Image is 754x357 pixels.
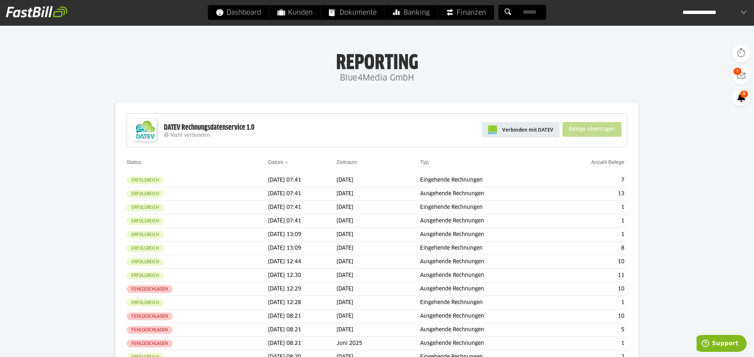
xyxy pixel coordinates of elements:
[268,269,337,282] td: [DATE] 12:30
[482,122,560,138] a: Verbinden mit DATEV
[127,272,164,279] sl-badge: Erfolgreich
[269,5,321,20] a: Kunden
[268,323,337,337] td: [DATE] 08:21
[420,323,552,337] td: Ausgehende Rechnungen
[385,5,438,20] a: Banking
[337,310,420,323] td: [DATE]
[337,187,420,201] td: [DATE]
[420,187,552,201] td: Ausgehende Rechnungen
[337,159,357,165] a: Zeitraum
[420,337,552,350] td: Ausgehende Rechnungen
[127,217,164,225] sl-badge: Erfolgreich
[337,282,420,296] td: [DATE]
[553,269,627,282] td: 11
[420,159,429,165] a: Typ
[420,228,552,242] td: Ausgehende Rechnungen
[553,228,627,242] td: 1
[127,326,173,334] sl-badge: Fehlgeschlagen
[420,242,552,255] td: Eingehende Rechnungen
[6,6,67,18] img: fastbill_logo_white.png
[131,115,160,145] img: DATEV-Datenservice Logo
[488,125,497,134] img: pi-datev-logo-farbig-24.svg
[268,228,337,242] td: [DATE] 13:09
[502,126,553,133] span: Verbinden mit DATEV
[553,323,627,337] td: 5
[553,282,627,296] td: 10
[285,162,289,163] img: sort_desc.gif
[127,159,141,165] a: Status
[268,337,337,350] td: [DATE] 08:21
[127,231,164,239] sl-badge: Erfolgreich
[278,5,313,20] span: Kunden
[420,174,552,187] td: Eingehende Rechnungen
[337,228,420,242] td: [DATE]
[268,310,337,323] td: [DATE] 08:21
[337,269,420,282] td: [DATE]
[337,242,420,255] td: [DATE]
[268,296,337,310] td: [DATE] 12:28
[591,159,624,165] a: Anzahl Belege
[438,5,494,20] a: Finanzen
[127,340,173,347] sl-badge: Fehlgeschlagen
[268,214,337,228] td: [DATE] 07:41
[446,5,486,20] span: Finanzen
[697,335,747,353] iframe: Öffnet ein Widget, in dem Sie weitere Informationen finden
[127,190,164,198] sl-badge: Erfolgreich
[337,201,420,214] td: [DATE]
[337,296,420,310] td: [DATE]
[553,214,627,228] td: 1
[337,255,420,269] td: [DATE]
[127,299,164,307] sl-badge: Erfolgreich
[164,123,254,132] div: DATEV Rechnungsdatenservice 1.0
[170,133,210,138] span: Nicht verbunden
[127,176,164,184] sl-badge: Erfolgreich
[127,204,164,211] sl-badge: Erfolgreich
[268,255,337,269] td: [DATE] 12:44
[553,174,627,187] td: 7
[732,66,750,85] a: 1
[553,310,627,323] td: 10
[74,52,680,71] h1: Reporting
[563,122,621,137] sl-button: Belege übertragen
[216,5,261,20] span: Dashboard
[127,313,173,320] sl-badge: Fehlgeschlagen
[740,90,748,98] span: 8
[208,5,269,20] a: Dashboard
[268,187,337,201] td: [DATE] 07:41
[553,187,627,201] td: 13
[337,323,420,337] td: [DATE]
[553,201,627,214] td: 1
[420,201,552,214] td: Eingehende Rechnungen
[321,5,385,20] a: Dokumente
[268,174,337,187] td: [DATE] 07:41
[553,242,627,255] td: 8
[732,88,750,107] a: 8
[337,214,420,228] td: [DATE]
[268,201,337,214] td: [DATE] 07:41
[553,337,627,350] td: 1
[127,285,173,293] sl-badge: Fehlgeschlagen
[420,269,552,282] td: Ausgehende Rechnungen
[393,5,430,20] span: Banking
[420,255,552,269] td: Ausgehende Rechnungen
[420,214,552,228] td: Ausgehende Rechnungen
[553,296,627,310] td: 1
[268,159,283,165] a: Datum
[420,310,552,323] td: Ausgehende Rechnungen
[268,242,337,255] td: [DATE] 13:09
[420,296,552,310] td: Eingehende Rechnungen
[337,174,420,187] td: [DATE]
[127,258,164,266] sl-badge: Erfolgreich
[268,282,337,296] td: [DATE] 12:29
[553,255,627,269] td: 10
[329,5,377,20] span: Dokumente
[337,337,420,350] td: Juni 2025
[127,244,164,252] sl-badge: Erfolgreich
[420,282,552,296] td: Ausgehende Rechnungen
[733,68,741,75] span: 1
